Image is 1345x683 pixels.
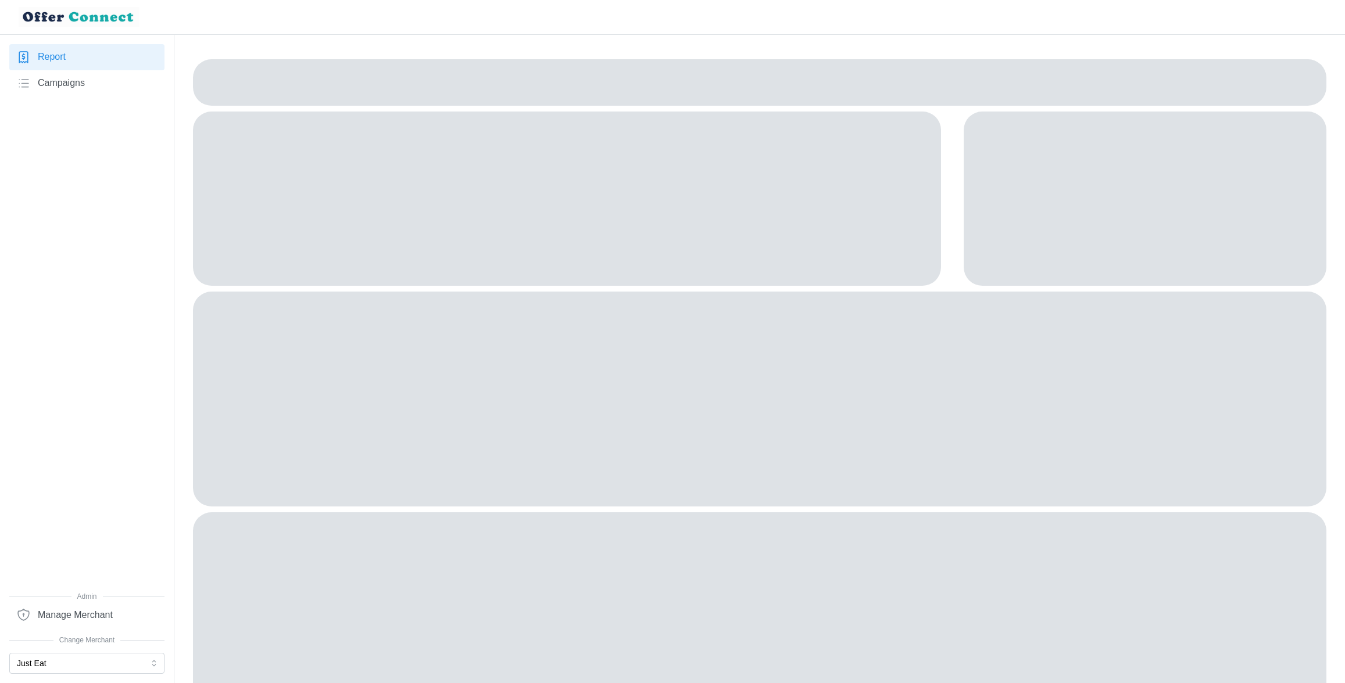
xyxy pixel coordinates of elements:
span: Report [38,50,66,64]
span: Change Merchant [9,635,164,646]
span: Admin [9,591,164,602]
a: Manage Merchant [9,602,164,628]
span: Campaigns [38,76,85,91]
button: Just Eat [9,653,164,674]
a: Report [9,44,164,70]
img: loyalBe Logo [19,7,139,27]
a: Campaigns [9,70,164,96]
span: Manage Merchant [38,608,113,623]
